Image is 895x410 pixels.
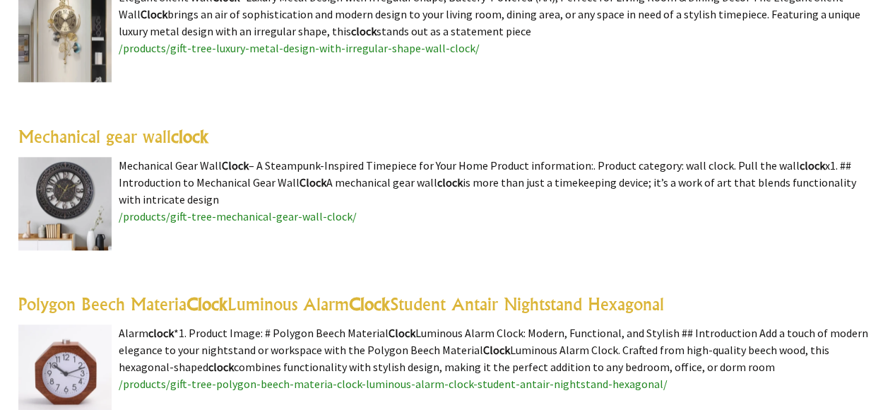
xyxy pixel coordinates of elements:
[186,293,227,315] highlight: Clock
[119,41,480,55] a: /products/gift-tree-luxury-metal-design-with-irregular-shape-wall-clock/
[18,126,208,147] a: Mechanical gear wallclock
[171,126,208,147] highlight: clock
[349,293,390,315] highlight: Clock
[148,326,174,340] highlight: clock
[351,24,377,38] highlight: clock
[800,158,825,172] highlight: clock
[208,360,234,374] highlight: clock
[119,377,668,391] a: /products/gift-tree-polygon-beech-materia-clock-luminous-alarm-clock-student-antair-nightstand-he...
[119,209,357,223] a: /products/gift-tree-mechanical-gear-wall-clock/
[18,293,664,315] a: Polygon Beech MateriaClockLuminous AlarmClockStudent Antair Nightstand Hexagonal
[300,175,326,189] highlight: Clock
[222,158,249,172] highlight: Clock
[141,7,167,21] highlight: Clock
[437,175,463,189] highlight: clock
[483,343,510,357] highlight: Clock
[18,157,112,250] img: Mechanical gear wall clock
[389,326,415,340] highlight: Clock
